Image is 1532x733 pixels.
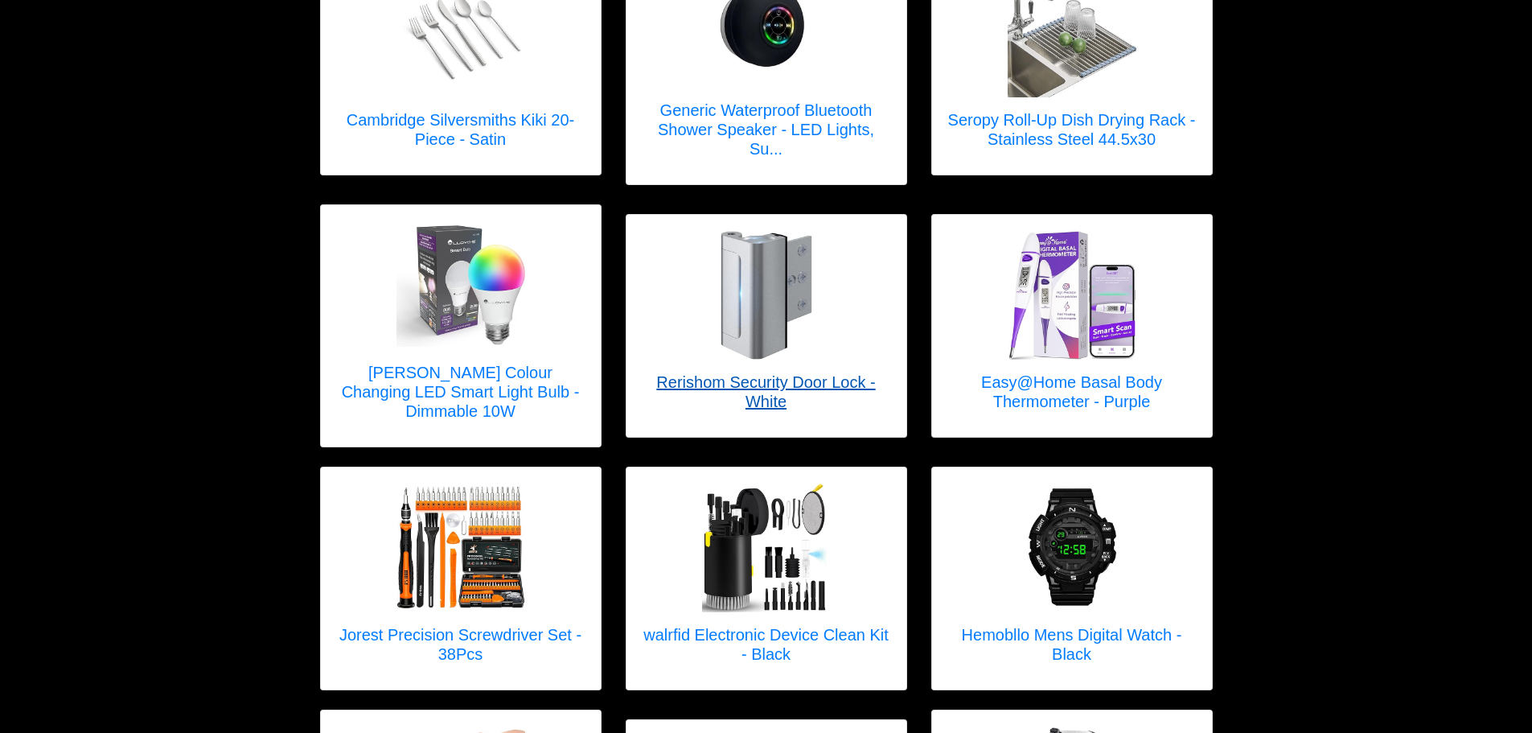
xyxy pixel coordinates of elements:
[643,625,890,664] h5: walrfid Electronic Device Clean Kit - Black
[643,101,890,159] h5: Generic Waterproof Bluetooth Shower Speaker - LED Lights, Su...
[337,363,585,421] h5: [PERSON_NAME] Colour Changing LED Smart Light Bulb - Dimmable 10W
[396,225,525,348] img: Lloyd's Colour Changing LED Smart Light Bulb - Dimmable 10W
[702,484,831,612] img: walrfid Electronic Device Clean Kit - Black
[702,231,831,360] img: Rerishom Security Door Lock - White
[643,484,890,673] a: walrfid Electronic Device Clean Kit - Black walrfid Electronic Device Clean Kit - Black
[396,484,525,612] img: Jorest Precision Screwdriver Set - 38Pcs
[1008,231,1136,360] img: Easy@Home Basal Body Thermometer - Purple
[337,110,585,149] h5: Cambridge Silversmiths Kiki 20-Piece - Satin
[948,484,1196,673] a: Hemobllo Mens Digital Watch - Black Hemobllo Mens Digital Watch - Black
[948,110,1196,149] h5: Seropy Roll-Up Dish Drying Rack - Stainless Steel 44.5x30
[643,231,890,421] a: Rerishom Security Door Lock - White Rerishom Security Door Lock - White
[643,373,890,411] h5: Rerishom Security Door Lock - White
[948,373,1196,411] h5: Easy@Home Basal Body Thermometer - Purple
[948,231,1196,421] a: Easy@Home Basal Body Thermometer - Purple Easy@Home Basal Body Thermometer - Purple
[337,484,585,673] a: Jorest Precision Screwdriver Set - 38Pcs Jorest Precision Screwdriver Set - 38Pcs
[948,625,1196,664] h5: Hemobllo Mens Digital Watch - Black
[337,221,585,430] a: Lloyd's Colour Changing LED Smart Light Bulb - Dimmable 10W [PERSON_NAME] Colour Changing LED Sma...
[1008,484,1136,612] img: Hemobllo Mens Digital Watch - Black
[337,625,585,664] h5: Jorest Precision Screwdriver Set - 38Pcs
